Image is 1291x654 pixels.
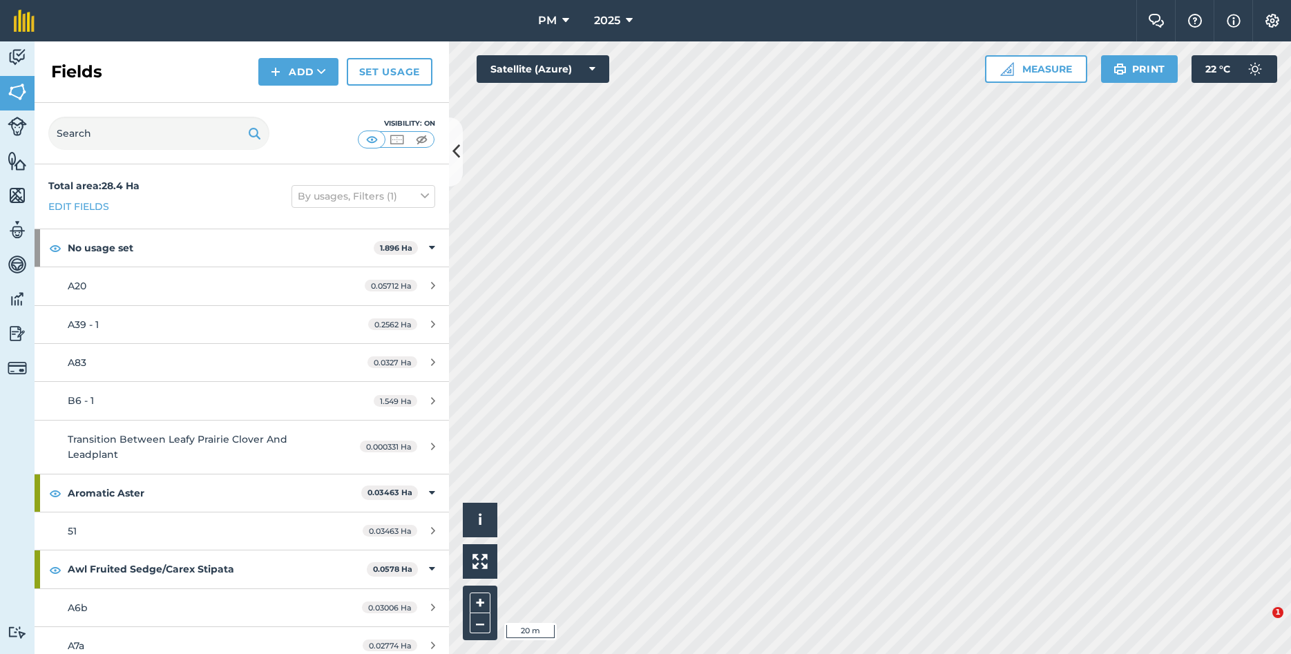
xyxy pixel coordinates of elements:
button: By usages, Filters (1) [291,185,435,207]
a: A39 - 10.2562 Ha [35,306,449,343]
button: Add [258,58,338,86]
img: svg+xml;base64,PHN2ZyB4bWxucz0iaHR0cDovL3d3dy53My5vcmcvMjAwMC9zdmciIHdpZHRoPSIxNCIgaGVpZ2h0PSIyNC... [271,64,280,80]
img: svg+xml;base64,PD94bWwgdmVyc2lvbj0iMS4wIiBlbmNvZGluZz0idXRmLTgiPz4KPCEtLSBHZW5lcmF0b3I6IEFkb2JlIE... [1241,55,1269,83]
img: svg+xml;base64,PHN2ZyB4bWxucz0iaHR0cDovL3d3dy53My5vcmcvMjAwMC9zdmciIHdpZHRoPSIxOCIgaGVpZ2h0PSIyNC... [49,240,61,256]
a: A6b0.03006 Ha [35,589,449,626]
strong: 0.03463 Ha [367,488,412,497]
img: svg+xml;base64,PD94bWwgdmVyc2lvbj0iMS4wIiBlbmNvZGluZz0idXRmLTgiPz4KPCEtLSBHZW5lcmF0b3I6IEFkb2JlIE... [8,47,27,68]
img: svg+xml;base64,PHN2ZyB4bWxucz0iaHR0cDovL3d3dy53My5vcmcvMjAwMC9zdmciIHdpZHRoPSI1MCIgaGVpZ2h0PSI0MC... [388,133,405,146]
span: 22 ° C [1205,55,1230,83]
strong: Aromatic Aster [68,474,361,512]
img: fieldmargin Logo [14,10,35,32]
span: A7a [68,639,84,652]
iframe: Intercom live chat [1244,607,1277,640]
span: 0.05712 Ha [365,280,417,291]
strong: Total area : 28.4 Ha [48,180,140,192]
img: A question mark icon [1187,14,1203,28]
img: svg+xml;base64,PHN2ZyB4bWxucz0iaHR0cDovL3d3dy53My5vcmcvMjAwMC9zdmciIHdpZHRoPSI1MCIgaGVpZ2h0PSI0MC... [413,133,430,146]
span: 0.000331 Ha [360,441,417,452]
img: svg+xml;base64,PD94bWwgdmVyc2lvbj0iMS4wIiBlbmNvZGluZz0idXRmLTgiPz4KPCEtLSBHZW5lcmF0b3I6IEFkb2JlIE... [8,220,27,240]
span: 1 [1272,607,1283,618]
div: Visibility: On [358,118,435,129]
img: svg+xml;base64,PD94bWwgdmVyc2lvbj0iMS4wIiBlbmNvZGluZz0idXRmLTgiPz4KPCEtLSBHZW5lcmF0b3I6IEFkb2JlIE... [8,626,27,639]
img: svg+xml;base64,PD94bWwgdmVyc2lvbj0iMS4wIiBlbmNvZGluZz0idXRmLTgiPz4KPCEtLSBHZW5lcmF0b3I6IEFkb2JlIE... [8,358,27,378]
button: + [470,593,490,613]
img: A cog icon [1264,14,1281,28]
strong: No usage set [68,229,374,267]
button: Print [1101,55,1178,83]
span: 51 [68,525,77,537]
div: Aromatic Aster0.03463 Ha [35,474,449,512]
span: 1.549 Ha [374,395,417,407]
img: svg+xml;base64,PD94bWwgdmVyc2lvbj0iMS4wIiBlbmNvZGluZz0idXRmLTgiPz4KPCEtLSBHZW5lcmF0b3I6IEFkb2JlIE... [8,254,27,275]
img: Four arrows, one pointing top left, one top right, one bottom right and the last bottom left [472,554,488,569]
div: No usage set1.896 Ha [35,229,449,267]
span: A6b [68,602,88,614]
img: svg+xml;base64,PHN2ZyB4bWxucz0iaHR0cDovL3d3dy53My5vcmcvMjAwMC9zdmciIHdpZHRoPSI1NiIgaGVpZ2h0PSI2MC... [8,81,27,102]
span: Transition Between Leafy Prairie Clover And Leadplant [68,433,287,461]
span: B6 - 1 [68,394,94,407]
button: Satellite (Azure) [477,55,609,83]
button: Measure [985,55,1087,83]
img: Ruler icon [1000,62,1014,76]
img: svg+xml;base64,PHN2ZyB4bWxucz0iaHR0cDovL3d3dy53My5vcmcvMjAwMC9zdmciIHdpZHRoPSIxNyIgaGVpZ2h0PSIxNy... [1227,12,1241,29]
img: svg+xml;base64,PHN2ZyB4bWxucz0iaHR0cDovL3d3dy53My5vcmcvMjAwMC9zdmciIHdpZHRoPSIxOCIgaGVpZ2h0PSIyNC... [49,485,61,501]
span: 0.03463 Ha [363,525,417,537]
button: – [470,613,490,633]
h2: Fields [51,61,102,83]
span: A39 - 1 [68,318,99,331]
strong: Awl Fruited Sedge/Carex Stipata [68,550,367,588]
img: svg+xml;base64,PHN2ZyB4bWxucz0iaHR0cDovL3d3dy53My5vcmcvMjAwMC9zdmciIHdpZHRoPSIxOCIgaGVpZ2h0PSIyNC... [49,561,61,578]
img: svg+xml;base64,PHN2ZyB4bWxucz0iaHR0cDovL3d3dy53My5vcmcvMjAwMC9zdmciIHdpZHRoPSI1NiIgaGVpZ2h0PSI2MC... [8,151,27,171]
img: svg+xml;base64,PD94bWwgdmVyc2lvbj0iMS4wIiBlbmNvZGluZz0idXRmLTgiPz4KPCEtLSBHZW5lcmF0b3I6IEFkb2JlIE... [8,117,27,136]
img: svg+xml;base64,PHN2ZyB4bWxucz0iaHR0cDovL3d3dy53My5vcmcvMjAwMC9zdmciIHdpZHRoPSIxOSIgaGVpZ2h0PSIyNC... [248,125,261,142]
a: A830.0327 Ha [35,344,449,381]
img: svg+xml;base64,PHN2ZyB4bWxucz0iaHR0cDovL3d3dy53My5vcmcvMjAwMC9zdmciIHdpZHRoPSIxOSIgaGVpZ2h0PSIyNC... [1113,61,1127,77]
a: Transition Between Leafy Prairie Clover And Leadplant0.000331 Ha [35,421,449,474]
img: svg+xml;base64,PD94bWwgdmVyc2lvbj0iMS4wIiBlbmNvZGluZz0idXRmLTgiPz4KPCEtLSBHZW5lcmF0b3I6IEFkb2JlIE... [8,289,27,309]
img: svg+xml;base64,PD94bWwgdmVyc2lvbj0iMS4wIiBlbmNvZGluZz0idXRmLTgiPz4KPCEtLSBHZW5lcmF0b3I6IEFkb2JlIE... [8,323,27,344]
strong: 0.0578 Ha [373,564,412,574]
input: Search [48,117,269,150]
img: svg+xml;base64,PHN2ZyB4bWxucz0iaHR0cDovL3d3dy53My5vcmcvMjAwMC9zdmciIHdpZHRoPSI1NiIgaGVpZ2h0PSI2MC... [8,185,27,206]
button: i [463,503,497,537]
div: Awl Fruited Sedge/Carex Stipata0.0578 Ha [35,550,449,588]
span: i [478,511,482,528]
strong: 1.896 Ha [380,243,412,253]
img: svg+xml;base64,PHN2ZyB4bWxucz0iaHR0cDovL3d3dy53My5vcmcvMjAwMC9zdmciIHdpZHRoPSI1MCIgaGVpZ2h0PSI0MC... [363,133,381,146]
a: A200.05712 Ha [35,267,449,305]
a: Edit fields [48,199,109,214]
span: 0.0327 Ha [367,356,417,368]
span: 0.2562 Ha [368,318,417,330]
span: 2025 [594,12,620,29]
a: B6 - 11.549 Ha [35,382,449,419]
span: A20 [68,280,86,292]
img: Two speech bubbles overlapping with the left bubble in the forefront [1148,14,1165,28]
button: 22 °C [1192,55,1277,83]
span: PM [538,12,557,29]
a: 510.03463 Ha [35,512,449,550]
span: 0.02774 Ha [363,639,417,651]
span: 0.03006 Ha [362,602,417,613]
a: Set usage [347,58,432,86]
span: A83 [68,356,86,369]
